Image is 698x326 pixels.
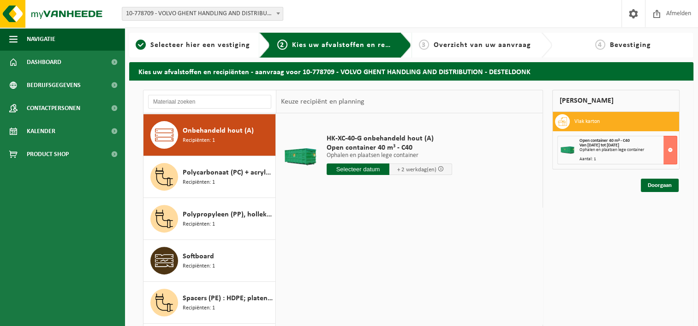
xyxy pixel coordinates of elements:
[641,179,679,192] a: Doorgaan
[134,40,252,51] a: 1Selecteer hier een vestiging
[122,7,283,21] span: 10-778709 - VOLVO GHENT HANDLING AND DISTRIBUTION - DESTELDONK
[143,198,276,240] button: Polypropyleen (PP), hollekamerplaten met geweven PP, gekleurd Recipiënten: 1
[419,40,429,50] span: 3
[574,114,600,129] h3: Vlak karton
[183,178,215,187] span: Recipiënten: 1
[183,293,273,304] span: Spacers (PE) : HDPE; platen-extrusie; los; A ; bont
[27,74,81,97] span: Bedrijfsgegevens
[276,90,369,113] div: Keuze recipiënt en planning
[27,143,69,166] span: Product Shop
[397,167,436,173] span: + 2 werkdag(en)
[136,40,146,50] span: 1
[148,95,271,109] input: Materiaal zoeken
[150,41,250,49] span: Selecteer hier een vestiging
[183,125,254,136] span: Onbehandeld hout (A)
[183,167,273,178] span: Polycarbonaat (PC) + acrylonitril butadieen styreen (ABS) onbewerkt, gekleurd
[183,220,215,229] span: Recipiënten: 1
[27,120,55,143] span: Kalender
[183,136,215,145] span: Recipiënten: 1
[27,28,55,51] span: Navigatie
[595,40,605,50] span: 4
[183,251,214,262] span: Softboard
[327,163,389,175] input: Selecteer datum
[122,7,283,20] span: 10-778709 - VOLVO GHENT HANDLING AND DISTRIBUTION - DESTELDONK
[143,282,276,324] button: Spacers (PE) : HDPE; platen-extrusie; los; A ; bont Recipiënten: 1
[27,97,80,120] span: Contactpersonen
[552,90,680,112] div: [PERSON_NAME]
[292,41,419,49] span: Kies uw afvalstoffen en recipiënten
[183,262,215,271] span: Recipiënten: 1
[327,152,452,159] p: Ophalen en plaatsen lege container
[610,41,651,49] span: Bevestiging
[143,156,276,198] button: Polycarbonaat (PC) + acrylonitril butadieen styreen (ABS) onbewerkt, gekleurd Recipiënten: 1
[143,240,276,282] button: Softboard Recipiënten: 1
[434,41,531,49] span: Overzicht van uw aanvraag
[579,157,677,162] div: Aantal: 1
[183,209,273,220] span: Polypropyleen (PP), hollekamerplaten met geweven PP, gekleurd
[143,114,276,156] button: Onbehandeld hout (A) Recipiënten: 1
[277,40,287,50] span: 2
[129,62,693,80] h2: Kies uw afvalstoffen en recipiënten - aanvraag voor 10-778709 - VOLVO GHENT HANDLING AND DISTRIBU...
[327,134,452,143] span: HK-XC-40-G onbehandeld hout (A)
[27,51,61,74] span: Dashboard
[327,143,452,152] span: Open container 40 m³ - C40
[579,138,630,143] span: Open container 40 m³ - C40
[579,148,677,152] div: Ophalen en plaatsen lege container
[579,143,619,148] strong: Van [DATE] tot [DATE]
[183,304,215,313] span: Recipiënten: 1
